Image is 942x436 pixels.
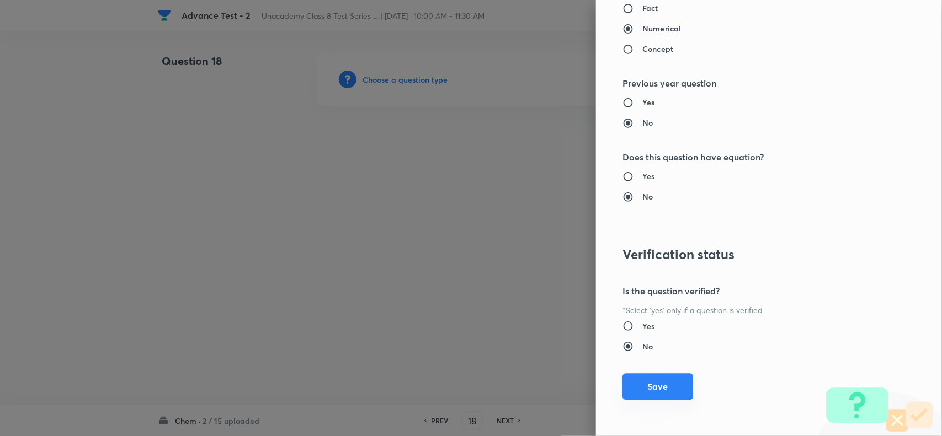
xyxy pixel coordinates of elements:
[622,284,879,298] h5: Is the question verified?
[642,191,653,202] h6: No
[642,170,654,182] h6: Yes
[622,304,879,316] p: *Select 'yes' only if a question is verified
[622,150,879,164] h5: Does this question have equation?
[642,23,681,34] h6: Numerical
[642,117,653,128] h6: No
[622,77,879,90] h5: Previous year question
[642,43,673,55] h6: Concept
[642,341,653,352] h6: No
[642,2,658,14] h6: Fact
[622,246,879,262] h3: Verification status
[642,96,654,108] h6: Yes
[642,320,654,332] h6: Yes
[622,373,693,400] button: Save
